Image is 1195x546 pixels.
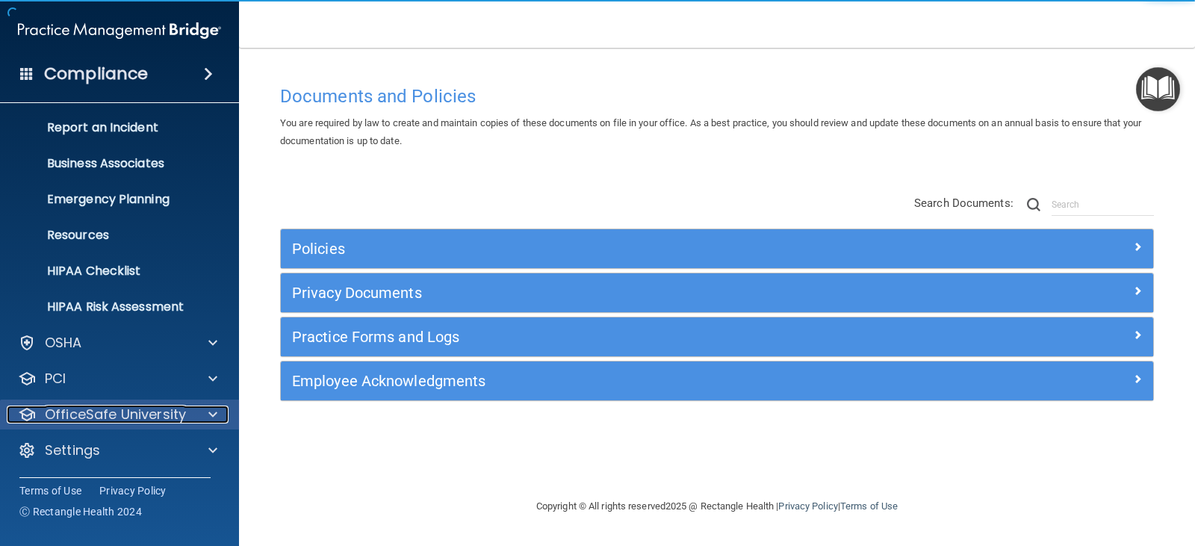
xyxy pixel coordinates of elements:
[18,16,221,46] img: PMB logo
[19,504,142,519] span: Ⓒ Rectangle Health 2024
[10,192,214,207] p: Emergency Planning
[10,264,214,279] p: HIPAA Checklist
[292,329,924,345] h5: Practice Forms and Logs
[914,196,1014,210] span: Search Documents:
[292,369,1142,393] a: Employee Acknowledgments
[840,500,898,512] a: Terms of Use
[10,300,214,314] p: HIPAA Risk Assessment
[280,117,1141,146] span: You are required by law to create and maintain copies of these documents on file in your office. ...
[292,281,1142,305] a: Privacy Documents
[1136,67,1180,111] button: Open Resource Center
[1027,198,1040,211] img: ic-search.3b580494.png
[444,483,990,530] div: Copyright © All rights reserved 2025 @ Rectangle Health | |
[19,483,81,498] a: Terms of Use
[18,370,217,388] a: PCI
[44,63,148,84] h4: Compliance
[292,285,924,301] h5: Privacy Documents
[292,373,924,389] h5: Employee Acknowledgments
[1052,193,1154,216] input: Search
[10,156,214,171] p: Business Associates
[292,237,1142,261] a: Policies
[10,228,214,243] p: Resources
[778,500,837,512] a: Privacy Policy
[45,441,100,459] p: Settings
[45,406,186,424] p: OfficeSafe University
[10,120,214,135] p: Report an Incident
[45,334,82,352] p: OSHA
[45,370,66,388] p: PCI
[18,406,217,424] a: OfficeSafe University
[292,325,1142,349] a: Practice Forms and Logs
[18,441,217,459] a: Settings
[18,334,217,352] a: OSHA
[99,483,167,498] a: Privacy Policy
[292,241,924,257] h5: Policies
[280,87,1154,106] h4: Documents and Policies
